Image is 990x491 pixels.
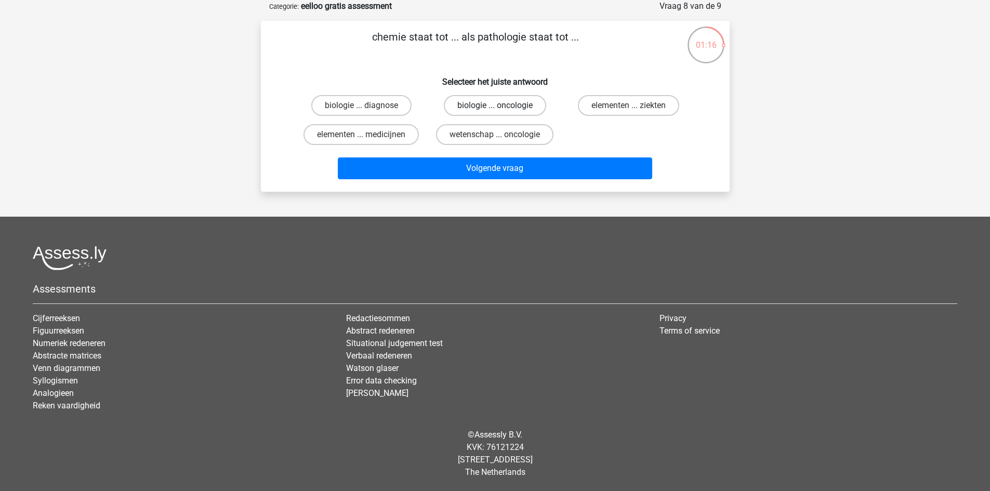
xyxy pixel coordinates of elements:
button: Volgende vraag [338,157,652,179]
a: Numeriek redeneren [33,338,105,348]
a: Syllogismen [33,376,78,386]
a: Abstracte matrices [33,351,101,361]
p: chemie staat tot ... als pathologie staat tot ... [278,29,674,60]
label: wetenschap ... oncologie [436,124,553,145]
a: Verbaal redeneren [346,351,412,361]
a: Assessly B.V. [474,430,522,440]
small: Categorie: [269,3,299,10]
div: 01:16 [687,25,725,51]
a: Cijferreeksen [33,313,80,323]
a: Figuurreeksen [33,326,84,336]
strong: eelloo gratis assessment [301,1,392,11]
h5: Assessments [33,283,957,295]
a: Abstract redeneren [346,326,415,336]
h6: Selecteer het juiste antwoord [278,69,713,87]
label: biologie ... diagnose [311,95,412,116]
a: Privacy [659,313,687,323]
a: Redactiesommen [346,313,410,323]
label: elementen ... medicijnen [303,124,419,145]
label: elementen ... ziekten [578,95,679,116]
label: biologie ... oncologie [444,95,546,116]
a: Terms of service [659,326,720,336]
a: Analogieen [33,388,74,398]
a: Watson glaser [346,363,399,373]
a: Situational judgement test [346,338,443,348]
a: Reken vaardigheid [33,401,100,410]
a: Venn diagrammen [33,363,100,373]
img: Assessly logo [33,246,107,270]
a: Error data checking [346,376,417,386]
a: [PERSON_NAME] [346,388,408,398]
div: © KVK: 76121224 [STREET_ADDRESS] The Netherlands [25,420,965,487]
